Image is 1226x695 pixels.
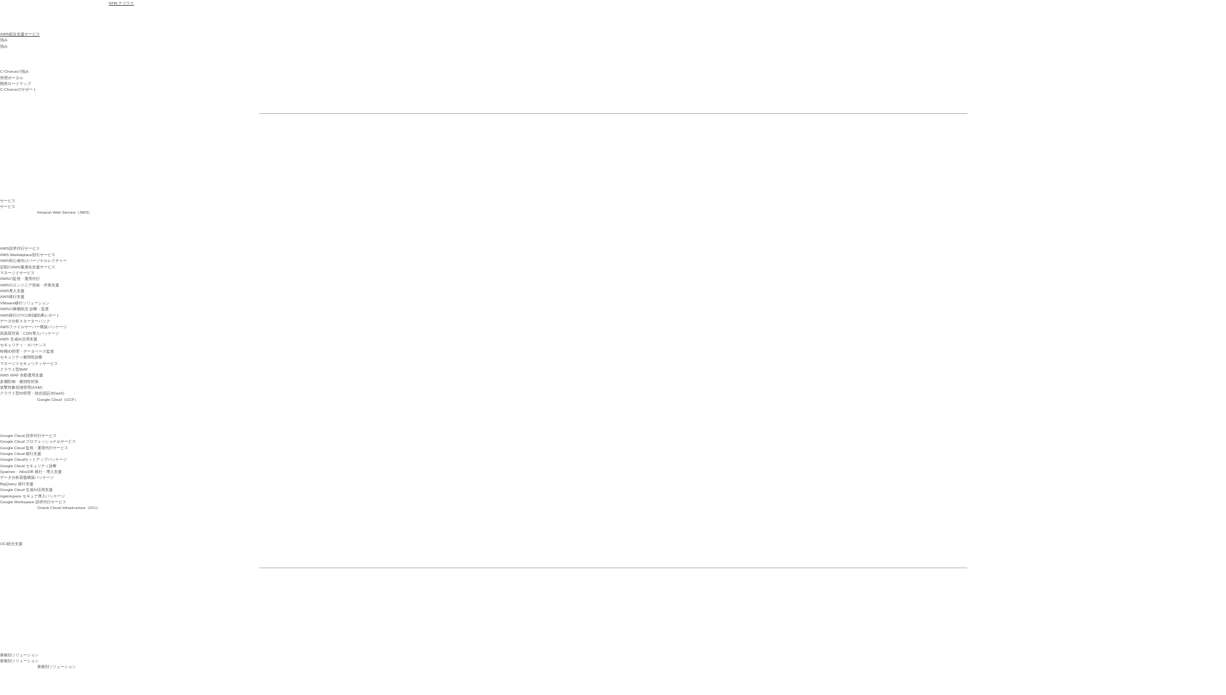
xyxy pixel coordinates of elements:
img: 矢印 [586,147,596,153]
a: 資料を請求する [401,134,607,165]
img: 矢印 [804,147,815,153]
a: まずは相談する [620,589,826,620]
a: まずは相談する [620,134,826,165]
span: Google Cloud（GCP） [37,397,79,402]
span: Oracle Cloud Infrastructure（OCI） [37,505,100,510]
span: Amazon Web Service（AWS） [37,210,92,214]
a: 資料を請求する [401,589,607,620]
img: 矢印 [586,602,596,607]
span: 業種別ソリューション [37,664,76,669]
img: 矢印 [804,602,815,607]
